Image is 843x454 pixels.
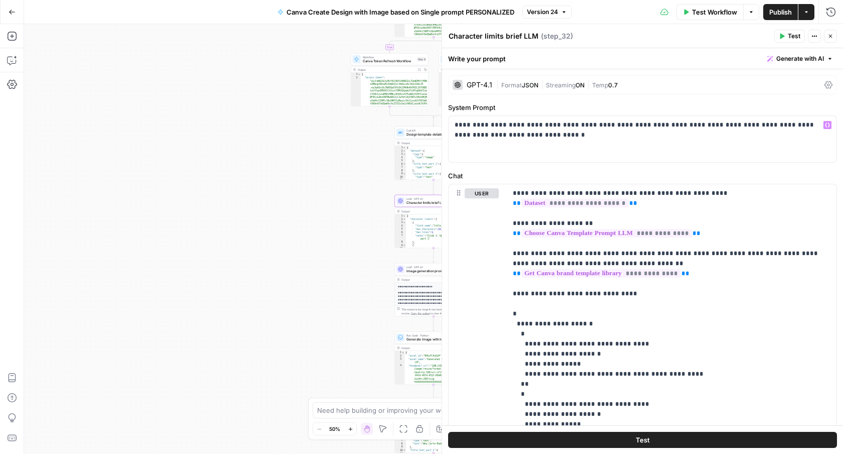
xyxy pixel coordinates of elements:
[395,231,406,235] div: 6
[403,221,406,224] span: Toggle code folding, rows 3 through 8
[351,73,361,76] div: 1
[769,7,792,17] span: Publish
[395,159,406,163] div: 5
[546,81,576,89] span: Streaming
[395,234,406,241] div: 7
[395,214,406,218] div: 1
[395,358,405,364] div: 3
[406,200,457,205] span: Character limits brief LLM
[395,247,406,251] div: 10
[448,432,837,448] button: Test
[636,435,650,445] span: Test
[763,4,798,20] button: Publish
[522,6,572,19] button: Version 24
[403,449,406,452] span: Toggle code folding, rows 10 through 13
[496,79,501,89] span: |
[411,312,430,315] span: Copy the output
[788,32,800,41] span: Test
[774,30,805,43] button: Test
[501,81,522,89] span: Format
[395,445,406,449] div: 9
[467,81,492,88] div: GPT-4.1
[395,127,473,180] div: Call APIDesign template details Call APIStep 4Output{ "dataset":{ "logo":{ "type":"image" }, "tit...
[351,53,429,106] div: WorkflowCanva Token Refresh WorkflowStep 9Output{ "access token": "eyJraWQiOiIyMzY4ZjRhYi00N2ZiLT...
[585,79,592,89] span: |
[395,449,406,452] div: 10
[390,106,434,118] g: Edge from step_9 to step_26-conditional-end
[395,172,406,176] div: 9
[395,331,473,385] div: Run Code · PythonGenerate Image with Imagen and upload to CanvaStep 10Output{ "asset_id":"MAGzFC4...
[271,4,520,20] button: Canva Create Design with Image based on Single prompt PERSONALIZED
[363,59,415,64] span: Canva Token Refresh Workflow
[433,248,435,263] g: Edge from step_32 to step_11
[448,171,837,181] label: Chat
[527,8,558,17] span: Version 24
[522,81,538,89] span: JSON
[395,244,406,248] div: 9
[395,150,406,153] div: 2
[358,68,415,72] div: Output
[403,153,406,156] span: Toggle code folding, rows 3 through 5
[403,218,406,221] span: Toggle code folding, rows 2 through 57
[433,385,435,399] g: Edge from step_10 to step_12
[395,169,406,173] div: 8
[395,364,405,400] div: 4
[401,278,459,282] div: Output
[402,351,405,355] span: Toggle code folding, rows 1 through 7
[395,218,406,221] div: 2
[287,7,514,17] span: Canva Create Design with Image based on Single prompt PERSONALIZED
[395,228,406,231] div: 5
[395,195,473,248] div: LLM · GPT-4.1Character limits brief LLMStep 32Output{ "character_limits":[ { "field_name":"title_...
[433,117,435,127] g: Edge from step_26-conditional-end to step_4
[395,355,405,358] div: 2
[448,102,837,112] label: System Prompt
[395,241,406,244] div: 8
[417,57,427,62] div: Step 9
[395,179,406,182] div: 11
[403,172,406,176] span: Toggle code folding, rows 9 through 11
[395,166,406,169] div: 7
[395,439,406,442] div: 7
[406,265,458,269] span: LLM · GPT-4.1
[763,52,837,65] button: Generate with AI
[403,163,406,166] span: Toggle code folding, rows 6 through 8
[403,146,406,150] span: Toggle code folding, rows 1 through 40
[395,153,406,156] div: 3
[403,150,406,153] span: Toggle code folding, rows 2 through 39
[395,156,406,160] div: 4
[538,79,546,89] span: |
[541,31,573,41] span: ( step_32 )
[433,316,435,331] g: Edge from step_11 to step_10
[403,214,406,218] span: Toggle code folding, rows 1 through 58
[401,346,459,350] div: Output
[406,129,459,133] span: Call API
[406,269,458,274] span: Image generation prompt Prompt LLM
[406,333,458,337] span: Run Code · Python
[395,176,406,179] div: 10
[406,132,459,137] span: Design template details Call API
[329,425,340,433] span: 50%
[406,337,458,342] span: Generate Image with Imagen and upload to Canva
[395,442,406,446] div: 8
[442,48,843,69] div: Write your prompt
[403,244,406,248] span: Toggle code folding, rows 9 through 14
[395,224,406,228] div: 4
[401,307,470,315] div: This output is too large & has been abbreviated for review. to view the full content.
[676,4,743,20] button: Test Workflow
[363,55,415,59] span: Workflow
[406,197,457,201] span: LLM · GPT-4.1
[434,37,478,53] g: Edge from step_26 to step_28
[401,141,459,145] div: Output
[692,7,737,17] span: Test Workflow
[776,54,824,63] span: Generate with AI
[395,221,406,224] div: 3
[395,146,406,150] div: 1
[465,188,499,198] button: user
[401,209,459,213] div: Output
[449,31,538,41] textarea: Character limits brief LLM
[351,76,361,200] div: 2
[592,81,608,89] span: Temp
[395,163,406,166] div: 6
[608,81,618,89] span: 0.7
[389,37,434,53] g: Edge from step_26 to step_9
